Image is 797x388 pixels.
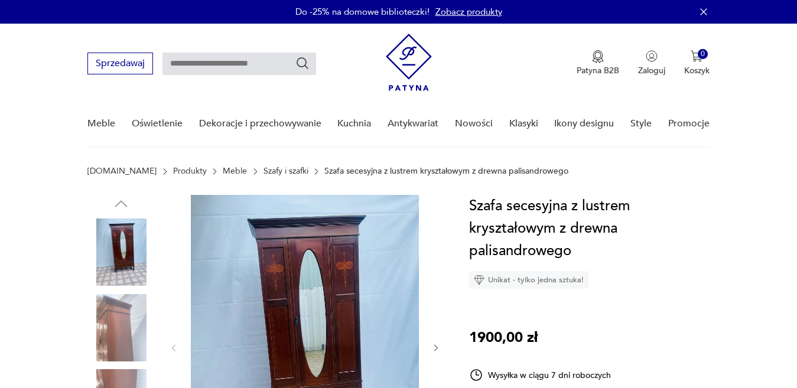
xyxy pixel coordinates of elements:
p: Patyna B2B [577,65,619,76]
img: Patyna - sklep z meblami i dekoracjami vintage [386,34,432,91]
a: Oświetlenie [132,101,183,146]
a: Dekoracje i przechowywanie [199,101,321,146]
button: 0Koszyk [684,50,710,76]
a: Sprzedawaj [87,60,153,69]
a: Nowości [455,101,493,146]
img: Zdjęcie produktu Szafa secesyjna z lustrem kryształowym z drewna palisandrowego [87,294,155,361]
a: Zobacz produkty [435,6,502,18]
button: Zaloguj [638,50,665,76]
img: Zdjęcie produktu Szafa secesyjna z lustrem kryształowym z drewna palisandrowego [87,219,155,286]
a: Meble [87,101,115,146]
a: Szafy i szafki [264,167,308,176]
div: Unikat - tylko jedna sztuka! [469,271,588,289]
button: Szukaj [295,56,310,70]
h1: Szafa secesyjna z lustrem kryształowym z drewna palisandrowego [469,195,718,262]
a: Ikona medaluPatyna B2B [577,50,619,76]
button: Sprzedawaj [87,53,153,74]
img: Ikona medalu [592,50,604,63]
p: Koszyk [684,65,710,76]
a: Promocje [668,101,710,146]
a: Meble [223,167,247,176]
p: Zaloguj [638,65,665,76]
p: 1900,00 zł [469,327,538,349]
a: Ikony designu [554,101,614,146]
a: Klasyki [509,101,538,146]
img: Ikonka użytkownika [646,50,658,62]
a: Produkty [173,167,207,176]
div: 0 [698,49,708,59]
p: Szafa secesyjna z lustrem kryształowym z drewna palisandrowego [324,167,568,176]
div: Wysyłka w ciągu 7 dni roboczych [469,368,611,382]
p: Do -25% na domowe biblioteczki! [295,6,430,18]
a: Style [630,101,652,146]
a: Kuchnia [337,101,371,146]
button: Patyna B2B [577,50,619,76]
a: Antykwariat [388,101,438,146]
img: Ikona diamentu [474,275,484,285]
a: [DOMAIN_NAME] [87,167,157,176]
img: Ikona koszyka [691,50,702,62]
